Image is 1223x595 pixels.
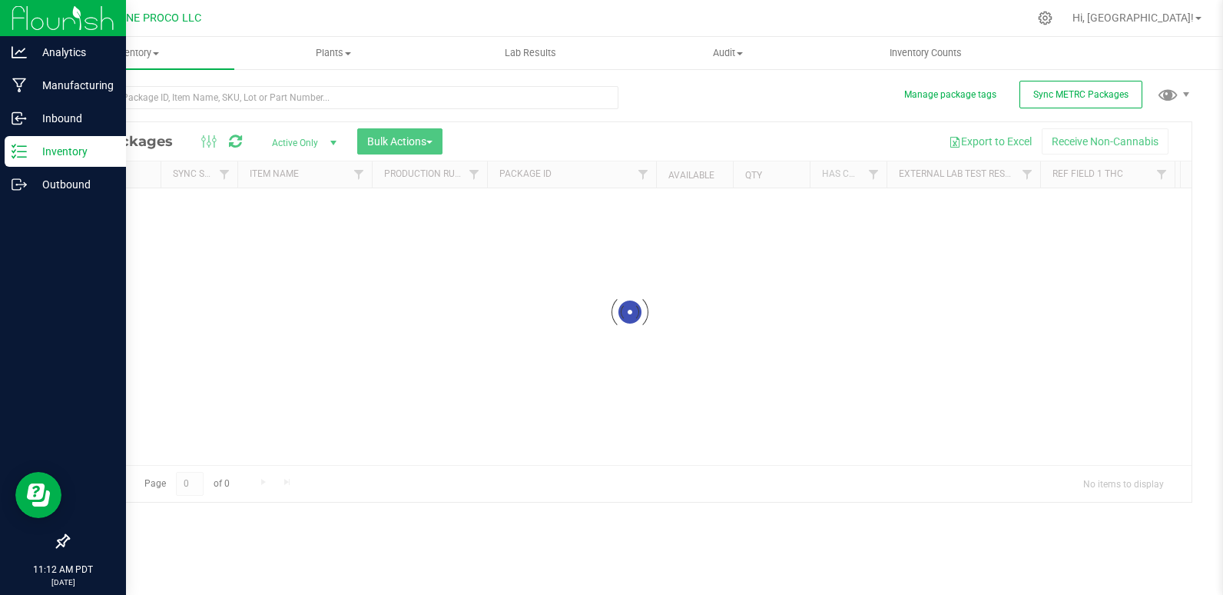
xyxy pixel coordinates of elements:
p: 11:12 AM PDT [7,563,119,577]
p: Analytics [27,43,119,61]
button: Manage package tags [904,88,996,101]
p: [DATE] [7,577,119,588]
span: Plants [235,46,431,60]
p: Inventory [27,142,119,161]
inline-svg: Inventory [12,144,27,159]
a: Inventory [37,37,234,69]
span: Inventory Counts [869,46,983,60]
a: Lab Results [432,37,629,69]
inline-svg: Inbound [12,111,27,126]
span: DUNE PROCO LLC [112,12,201,25]
div: Manage settings [1036,11,1055,25]
p: Manufacturing [27,76,119,95]
inline-svg: Outbound [12,177,27,192]
iframe: Resource center [15,472,61,518]
a: Plants [234,37,432,69]
p: Outbound [27,175,119,194]
a: Inventory Counts [827,37,1024,69]
span: Hi, [GEOGRAPHIC_DATA]! [1072,12,1194,24]
span: Sync METRC Packages [1033,89,1129,100]
a: Audit [629,37,827,69]
span: Lab Results [484,46,577,60]
p: Inbound [27,109,119,128]
span: Audit [630,46,826,60]
input: Search Package ID, Item Name, SKU, Lot or Part Number... [68,86,618,109]
inline-svg: Analytics [12,45,27,60]
button: Sync METRC Packages [1019,81,1142,108]
inline-svg: Manufacturing [12,78,27,93]
span: Inventory [37,46,234,60]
